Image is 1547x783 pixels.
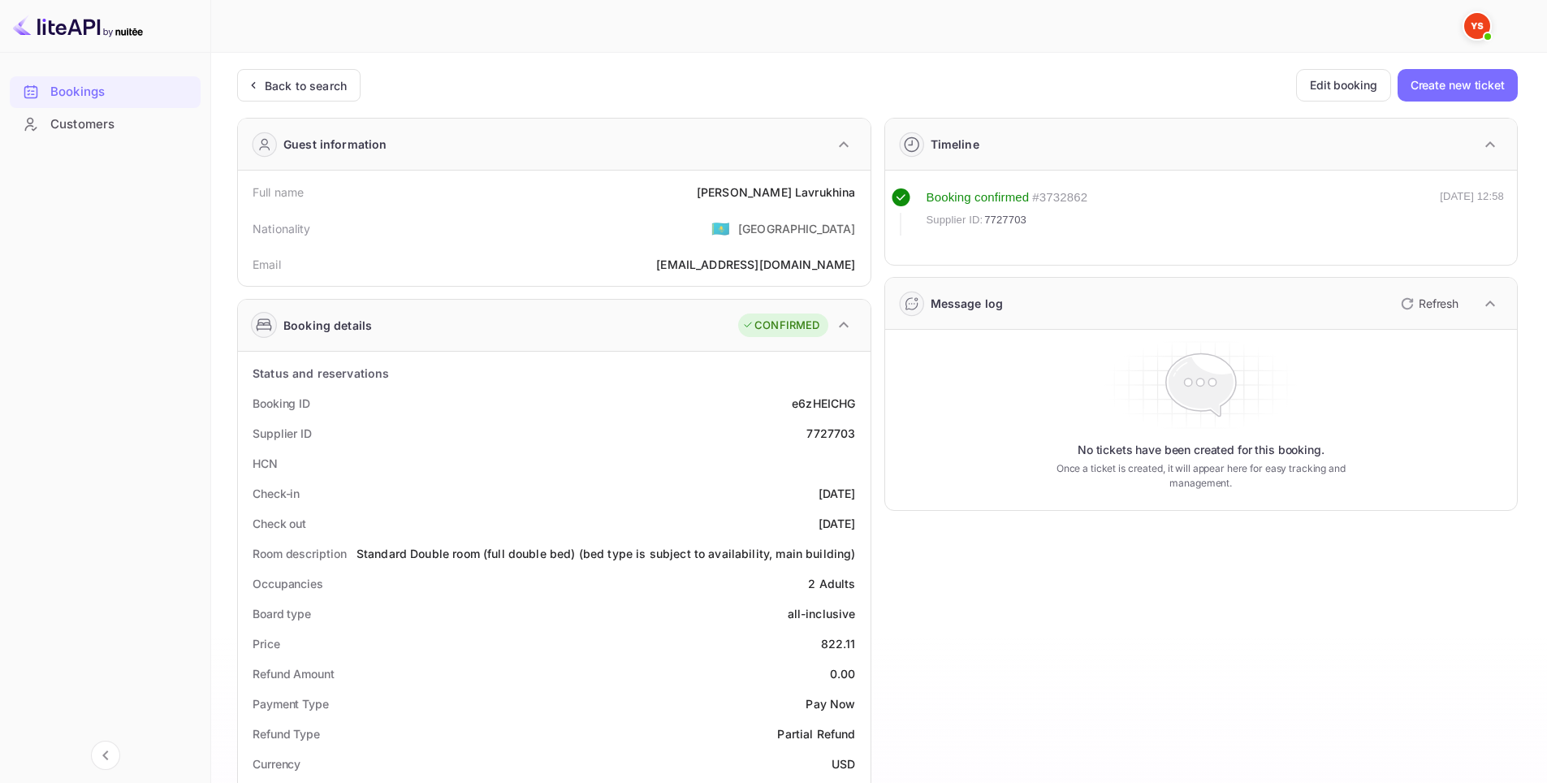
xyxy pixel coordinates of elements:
div: Pay Now [806,695,855,712]
p: No tickets have been created for this booking. [1078,442,1324,458]
button: Collapse navigation [91,741,120,770]
div: Bookings [10,76,201,108]
span: Supplier ID: [927,212,983,228]
div: Supplier ID [253,425,312,442]
div: Full name [253,184,304,201]
div: Partial Refund [777,725,855,742]
div: CONFIRMED [742,318,819,334]
div: e6zHEICHG [792,395,855,412]
div: Booking details [283,317,372,334]
div: Board type [253,605,311,622]
div: # 3732862 [1032,188,1087,207]
p: Once a ticket is created, it will appear here for easy tracking and management. [1031,461,1371,491]
div: Booking confirmed [927,188,1030,207]
div: Guest information [283,136,387,153]
div: 2 Adults [808,575,855,592]
div: [PERSON_NAME] Lavrukhina [697,184,856,201]
div: Check out [253,515,306,532]
div: Room description [253,545,346,562]
div: USD [832,755,855,772]
div: Refund Type [253,725,320,742]
img: LiteAPI logo [13,13,143,39]
p: Refresh [1419,295,1458,312]
div: Message log [931,295,1004,312]
div: HCN [253,455,278,472]
span: United States [711,214,730,243]
div: Nationality [253,220,311,237]
div: Back to search [265,77,347,94]
div: Payment Type [253,695,329,712]
div: Booking ID [253,395,310,412]
div: Check-in [253,485,300,502]
div: Email [253,256,281,273]
div: Customers [10,109,201,141]
div: Standard Double room (full double bed) (bed type is subject to availability, main building) [357,545,856,562]
div: Bookings [50,83,192,102]
button: Refresh [1391,291,1465,317]
a: Bookings [10,76,201,106]
div: Occupancies [253,575,323,592]
div: [EMAIL_ADDRESS][DOMAIN_NAME] [656,256,855,273]
div: 0.00 [830,665,856,682]
div: [DATE] [819,515,856,532]
button: Edit booking [1296,69,1391,102]
div: all-inclusive [788,605,856,622]
div: [GEOGRAPHIC_DATA] [738,220,856,237]
div: Customers [50,115,192,134]
div: [DATE] 12:58 [1440,188,1504,236]
div: Timeline [931,136,979,153]
div: 822.11 [821,635,856,652]
img: Yandex Support [1464,13,1490,39]
span: 7727703 [984,212,1026,228]
div: Currency [253,755,300,772]
button: Create new ticket [1398,69,1518,102]
a: Customers [10,109,201,139]
div: 7727703 [806,425,855,442]
div: [DATE] [819,485,856,502]
div: Refund Amount [253,665,335,682]
div: Status and reservations [253,365,389,382]
div: Price [253,635,280,652]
